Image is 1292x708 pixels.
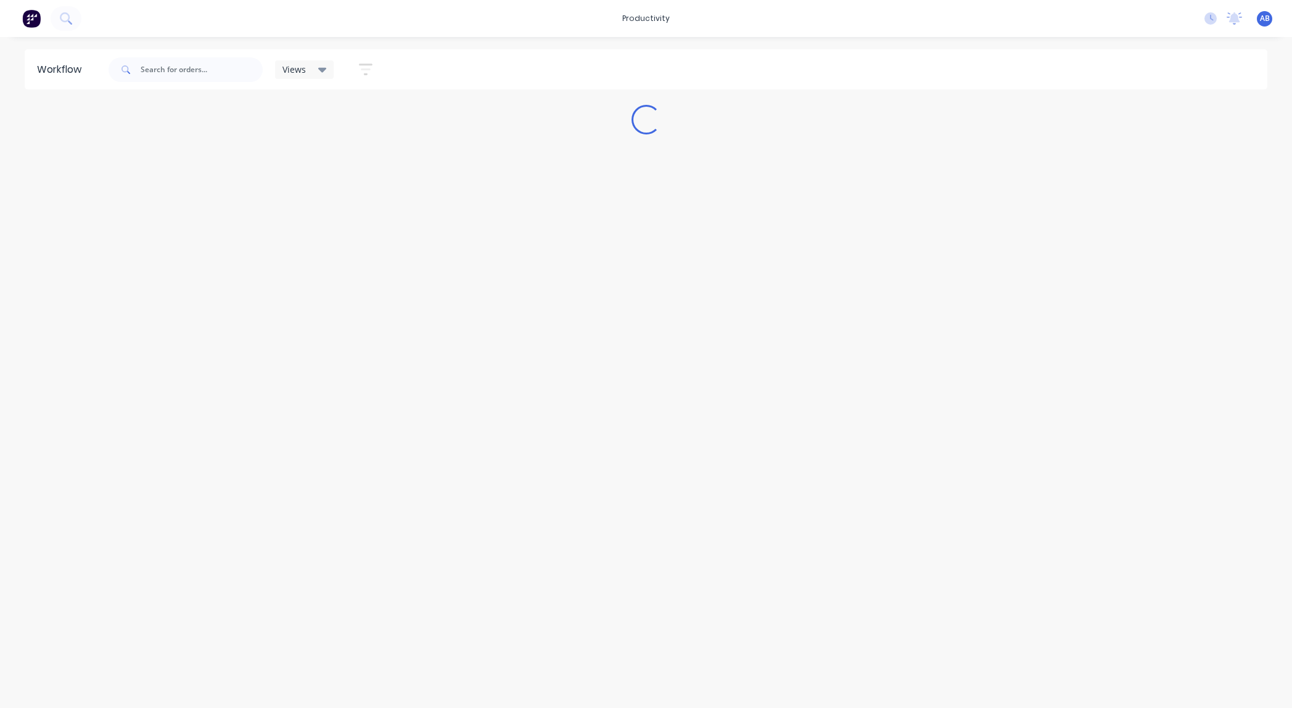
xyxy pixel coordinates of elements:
[22,9,41,28] img: Factory
[141,57,263,82] input: Search for orders...
[1260,13,1270,24] span: AB
[282,63,306,76] span: Views
[616,9,676,28] div: productivity
[37,62,88,77] div: Workflow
